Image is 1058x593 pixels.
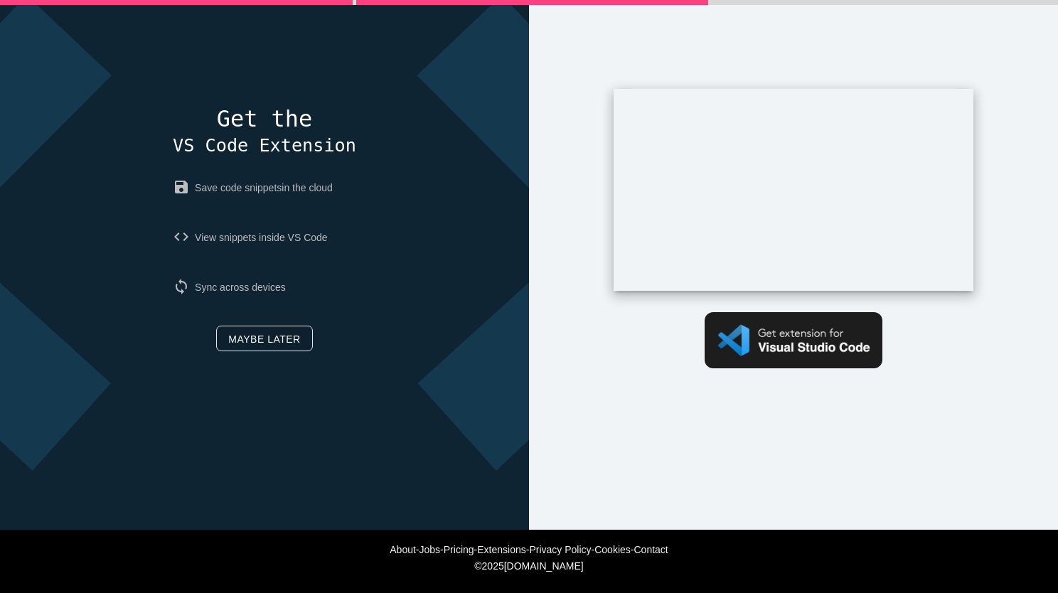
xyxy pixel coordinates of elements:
p: View snippets inside VS Code [173,218,356,257]
a: Maybe later [216,326,312,351]
p: Save code snippets [173,168,356,208]
a: Jobs [420,544,441,555]
div: - - - - - - [7,544,1051,555]
i: save [173,178,195,196]
span: 2025 [482,560,504,572]
h4: Get the [173,107,356,158]
a: Extensions [477,544,525,555]
a: Cookies [594,544,631,555]
div: © [DOMAIN_NAME] [164,560,894,572]
span: VS Code Extension [173,135,356,156]
a: Privacy Policy [529,544,591,555]
img: Get VS Code extension [705,312,882,368]
a: About [390,544,416,555]
i: sync [173,278,195,295]
a: Contact [634,544,668,555]
span: in the cloud [282,182,333,193]
a: Pricing [444,544,474,555]
p: Sync across devices [173,267,356,307]
i: code [173,228,195,245]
